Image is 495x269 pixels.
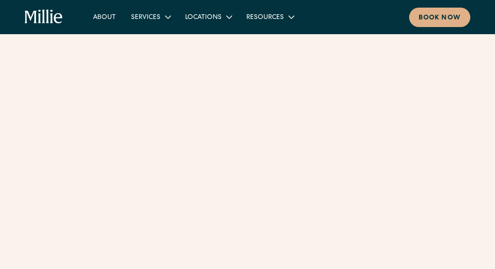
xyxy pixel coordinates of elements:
[25,9,63,24] a: home
[239,9,301,25] div: Resources
[131,13,160,23] div: Services
[85,9,123,25] a: About
[419,13,461,23] div: Book now
[246,13,284,23] div: Resources
[185,13,222,23] div: Locations
[409,8,470,27] a: Book now
[177,9,239,25] div: Locations
[123,9,177,25] div: Services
